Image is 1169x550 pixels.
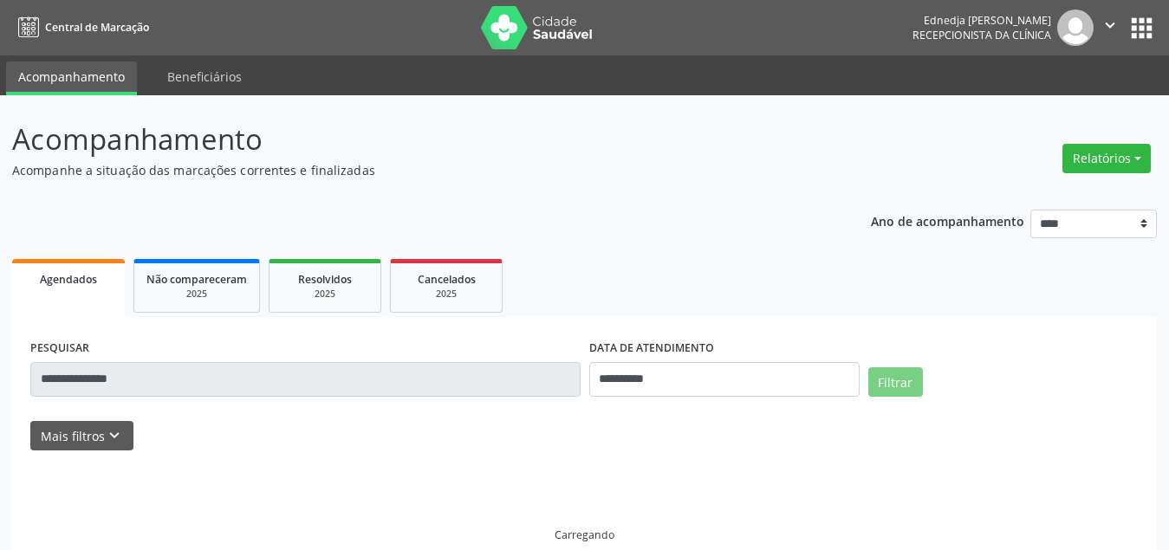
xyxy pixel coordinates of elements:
[298,272,352,287] span: Resolvidos
[282,288,368,301] div: 2025
[30,421,133,451] button: Mais filtroskeyboard_arrow_down
[12,118,814,161] p: Acompanhamento
[105,426,124,445] i: keyboard_arrow_down
[155,61,254,92] a: Beneficiários
[146,272,247,287] span: Não compareceram
[30,335,89,362] label: PESQUISAR
[1094,10,1127,46] button: 
[589,335,714,362] label: DATA DE ATENDIMENTO
[912,13,1051,28] div: Ednedja [PERSON_NAME]
[40,272,97,287] span: Agendados
[871,210,1024,231] p: Ano de acompanhamento
[555,527,614,542] div: Carregando
[146,288,247,301] div: 2025
[1062,144,1151,173] button: Relatórios
[45,20,149,35] span: Central de Marcação
[912,28,1051,42] span: Recepcionista da clínica
[1127,13,1157,43] button: apps
[6,61,137,95] a: Acompanhamento
[12,13,149,42] a: Central de Marcação
[418,272,476,287] span: Cancelados
[868,367,923,397] button: Filtrar
[1057,10,1094,46] img: img
[12,161,814,179] p: Acompanhe a situação das marcações correntes e finalizadas
[403,288,490,301] div: 2025
[1101,16,1120,35] i: 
